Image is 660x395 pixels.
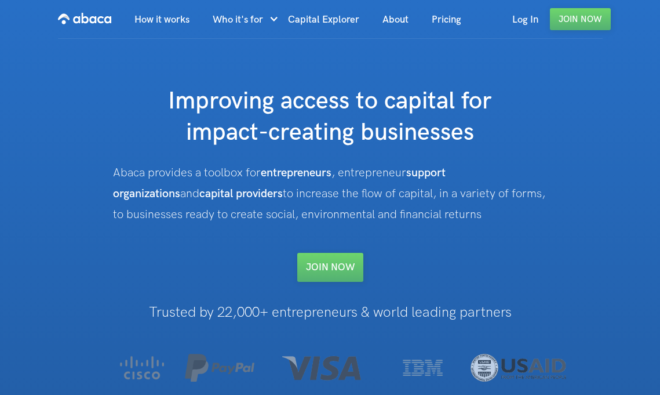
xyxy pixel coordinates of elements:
img: Abaca logo [58,9,111,28]
div: Abaca provides a toolbox for , entrepreneur and to increase the flow of capital, in a variety of ... [113,162,548,225]
a: Join Now [550,8,611,30]
strong: entrepreneurs [261,166,331,180]
h1: Improving access to capital for impact-creating businesses [99,86,561,148]
a: Join NOW [297,253,363,282]
strong: capital providers [199,187,283,201]
h1: Trusted by 22,000+ entrepreneurs & world leading partners [99,305,561,320]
